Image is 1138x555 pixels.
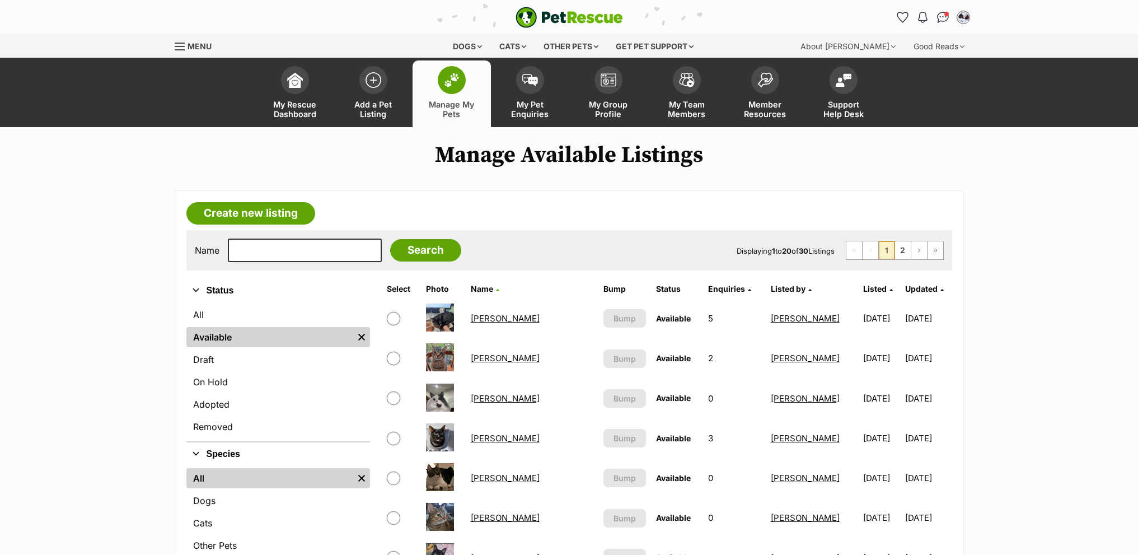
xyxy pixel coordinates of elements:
[186,305,370,325] a: All
[704,459,765,497] td: 0
[799,246,808,255] strong: 30
[656,433,691,443] span: Available
[772,246,775,255] strong: 1
[390,239,461,262] input: Search
[186,302,370,441] div: Status
[471,393,540,404] a: [PERSON_NAME]
[771,433,840,444] a: [PERSON_NAME]
[771,353,840,363] a: [PERSON_NAME]
[782,246,792,255] strong: 20
[614,313,636,324] span: Bump
[603,349,646,368] button: Bump
[186,283,370,298] button: Status
[914,8,932,26] button: Notifications
[894,8,912,26] a: Favourites
[603,469,646,487] button: Bump
[353,327,370,347] a: Remove filter
[771,473,840,483] a: [PERSON_NAME]
[656,353,691,363] span: Available
[771,313,840,324] a: [PERSON_NAME]
[516,7,623,28] img: logo-e224e6f780fb5917bec1dbf3a21bbac754714ae5b6737aabdf751b685950b380.svg
[859,379,904,418] td: [DATE]
[614,512,636,524] span: Bump
[382,280,420,298] th: Select
[186,394,370,414] a: Adopted
[859,419,904,458] td: [DATE]
[704,339,765,377] td: 2
[708,284,751,293] a: Enquiries
[471,473,540,483] a: [PERSON_NAME]
[186,447,370,461] button: Species
[652,280,703,298] th: Status
[353,468,370,488] a: Remove filter
[471,284,493,293] span: Name
[905,284,944,293] a: Updated
[846,241,944,260] nav: Pagination
[958,12,969,23] img: catherine blew profile pic
[186,468,353,488] a: All
[471,353,540,363] a: [PERSON_NAME]
[186,349,370,370] a: Draft
[859,299,904,338] td: [DATE]
[422,280,465,298] th: Photo
[471,512,540,523] a: [PERSON_NAME]
[256,60,334,127] a: My Rescue Dashboard
[471,433,540,444] a: [PERSON_NAME]
[895,241,911,259] a: Page 2
[445,35,490,58] div: Dogs
[863,284,887,293] span: Listed
[859,459,904,497] td: [DATE]
[413,60,491,127] a: Manage My Pets
[708,284,745,293] span: translation missing: en.admin.listings.index.attributes.enquiries
[656,393,691,403] span: Available
[444,73,460,87] img: manage-my-pets-icon-02211641906a0b7f246fdf0571729dbe1e7629f14944591b6c1af311fb30b64b.svg
[603,309,646,328] button: Bump
[906,35,972,58] div: Good Reads
[905,299,950,338] td: [DATE]
[648,60,726,127] a: My Team Members
[859,498,904,537] td: [DATE]
[516,7,623,28] a: PetRescue
[911,241,927,259] a: Next page
[863,241,878,259] span: Previous page
[366,72,381,88] img: add-pet-listing-icon-0afa8454b4691262ce3f59096e99ab1cd57d4a30225e0717b998d2c9b9846f56.svg
[937,12,949,23] img: chat-41dd97257d64d25036548639549fe6c8038ab92f7586957e7f3b1b290dea8141.svg
[905,284,938,293] span: Updated
[603,429,646,447] button: Bump
[757,72,773,87] img: member-resources-icon-8e73f808a243e03378d46382f2149f9095a855e16c252ad45f914b54edf8863c.svg
[846,241,862,259] span: First page
[614,353,636,365] span: Bump
[186,491,370,511] a: Dogs
[771,284,812,293] a: Listed by
[894,8,972,26] ul: Account quick links
[679,73,695,87] img: team-members-icon-5396bd8760b3fe7c0b43da4ab00e1e3bb1a5d9ba89233759b79545d2d3fc5d0d.svg
[928,241,943,259] a: Last page
[603,509,646,528] button: Bump
[505,100,555,119] span: My Pet Enquiries
[186,417,370,437] a: Removed
[836,73,851,87] img: help-desk-icon-fdf02630f3aa405de69fd3d07c3f3aa587a6932b1a1747fa1d2bba05be0121f9.svg
[793,35,903,58] div: About [PERSON_NAME]
[771,393,840,404] a: [PERSON_NAME]
[569,60,648,127] a: My Group Profile
[818,100,869,119] span: Support Help Desk
[599,280,650,298] th: Bump
[427,100,477,119] span: Manage My Pets
[601,73,616,87] img: group-profile-icon-3fa3cf56718a62981997c0bc7e787c4b2cf8bcc04b72c1350f741eb67cf2f40e.svg
[334,60,413,127] a: Add a Pet Listing
[348,100,399,119] span: Add a Pet Listing
[918,12,927,23] img: notifications-46538b983faf8c2785f20acdc204bb7945ddae34d4c08c2a6579f10ce5e182be.svg
[954,8,972,26] button: My account
[608,35,701,58] div: Get pet support
[175,35,219,55] a: Menu
[656,513,691,523] span: Available
[186,372,370,392] a: On Hold
[662,100,712,119] span: My Team Members
[704,379,765,418] td: 0
[859,339,904,377] td: [DATE]
[522,74,538,86] img: pet-enquiries-icon-7e3ad2cf08bfb03b45e93fb7055b45f3efa6380592205ae92323e6603595dc1f.svg
[186,202,315,225] a: Create new listing
[771,284,806,293] span: Listed by
[704,419,765,458] td: 3
[491,35,534,58] div: Cats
